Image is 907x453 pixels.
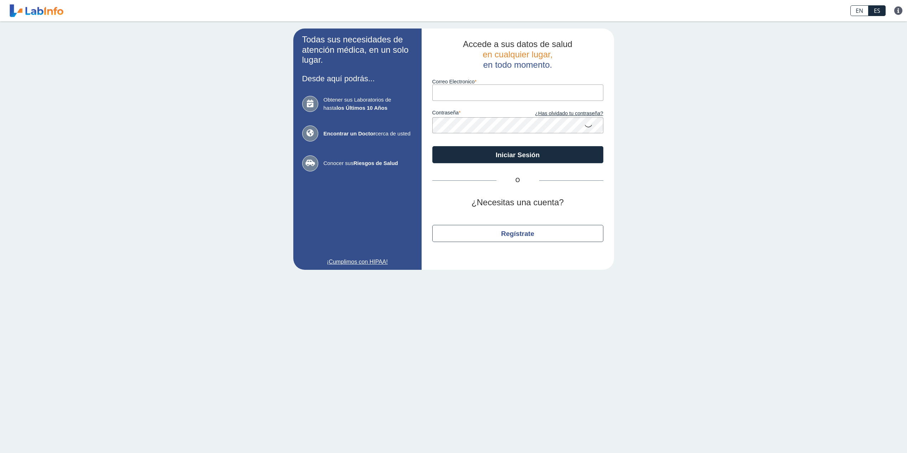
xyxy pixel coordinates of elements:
[432,79,603,84] label: Correo Electronico
[324,130,413,138] span: cerca de usted
[432,197,603,208] h2: ¿Necesitas una cuenta?
[850,5,869,16] a: EN
[432,110,518,118] label: contraseña
[302,35,413,65] h2: Todas sus necesidades de atención médica, en un solo lugar.
[324,130,376,137] b: Encontrar un Doctor
[483,60,552,70] span: en todo momento.
[432,225,603,242] button: Regístrate
[483,50,552,59] span: en cualquier lugar,
[518,110,603,118] a: ¿Has olvidado tu contraseña?
[302,74,413,83] h3: Desde aquí podrás...
[463,39,572,49] span: Accede a sus datos de salud
[324,159,413,168] span: Conocer sus
[336,105,387,111] b: los Últimos 10 Años
[302,258,413,266] a: ¡Cumplimos con HIPAA!
[432,146,603,163] button: Iniciar Sesión
[869,5,886,16] a: ES
[496,176,539,185] span: O
[354,160,398,166] b: Riesgos de Salud
[324,96,413,112] span: Obtener sus Laboratorios de hasta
